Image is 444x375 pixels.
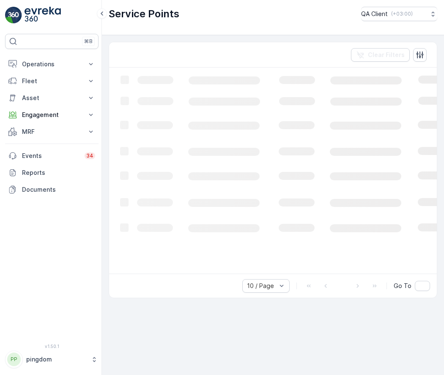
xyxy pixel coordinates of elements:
button: PPpingdom [5,351,99,368]
p: Documents [22,185,95,194]
img: logo [5,7,22,24]
a: Events34 [5,147,99,164]
span: Go To [394,282,411,290]
p: Engagement [22,111,82,119]
button: Operations [5,56,99,73]
p: MRF [22,128,82,136]
p: Service Points [109,7,179,21]
button: QA Client(+03:00) [361,7,437,21]
div: PP [7,353,21,366]
button: Asset [5,90,99,106]
p: ⌘B [84,38,93,45]
p: QA Client [361,10,388,18]
img: logo_light-DOdMpM7g.png [25,7,61,24]
p: Clear Filters [368,51,405,59]
a: Reports [5,164,99,181]
a: Documents [5,181,99,198]
button: Engagement [5,106,99,123]
button: Clear Filters [351,48,410,62]
p: ( +03:00 ) [391,11,413,17]
span: v 1.50.1 [5,344,99,349]
p: 34 [86,152,93,159]
button: MRF [5,123,99,140]
p: Reports [22,168,95,177]
p: Fleet [22,77,82,85]
p: pingdom [26,355,87,364]
button: Fleet [5,73,99,90]
p: Events [22,152,79,160]
p: Operations [22,60,82,68]
p: Asset [22,94,82,102]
